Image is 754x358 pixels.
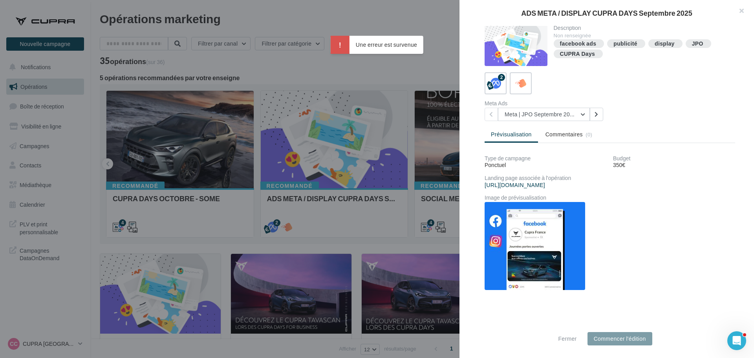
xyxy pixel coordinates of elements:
div: Type de campagne [485,156,607,161]
button: Fermer [555,334,580,343]
div: Landing page associée à l'opération [485,175,735,181]
div: display [655,41,675,47]
div: ADS META / DISPLAY CUPRA DAYS Septembre 2025 [472,9,741,17]
button: Commencer l'édition [587,332,652,345]
img: 188085327ae68554115749d89eee4c88.jpg [485,202,585,290]
a: [URL][DOMAIN_NAME] [485,182,545,188]
span: Commentaires [545,130,583,138]
button: Meta | JPO Septembre 2025 | Drive to store [498,108,590,121]
div: JPO [692,41,703,47]
div: facebook ads [560,41,597,47]
div: Une erreur est survenue [331,36,423,54]
div: Non renseignée [554,32,729,39]
div: Meta Ads [485,101,607,106]
div: CUPRA Days [560,51,595,57]
div: 350€ [613,161,735,169]
div: Image de prévisualisation [485,195,735,200]
span: (0) [586,131,592,138]
div: Description [554,25,729,31]
iframe: Intercom live chat [727,331,746,350]
div: Budget [613,156,735,161]
div: Ponctuel [485,161,607,169]
div: publicité [613,41,637,47]
div: 2 [498,74,505,81]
